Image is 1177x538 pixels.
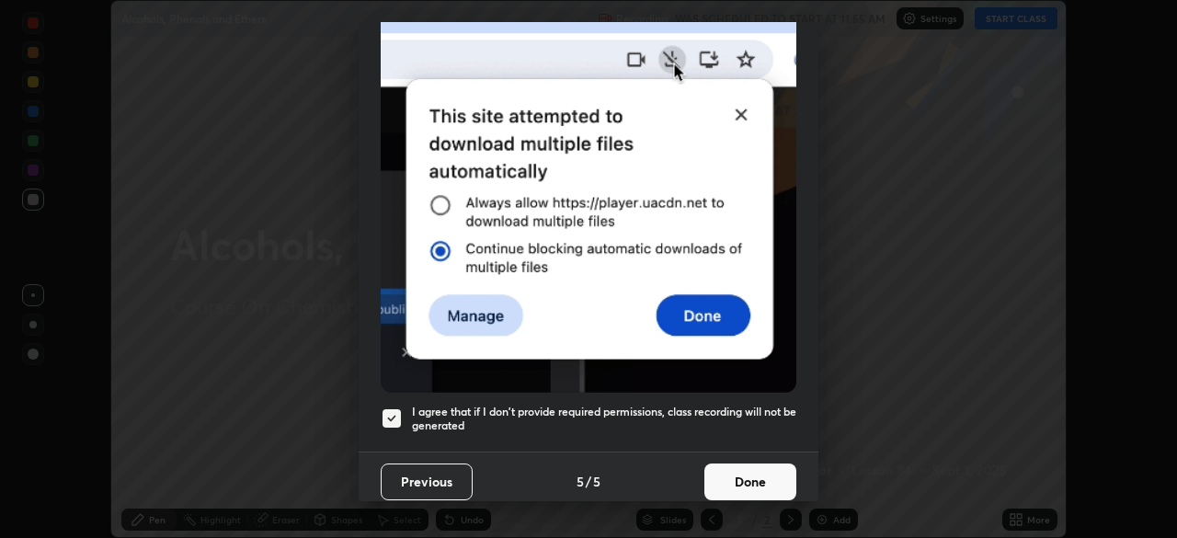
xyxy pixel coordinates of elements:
button: Previous [381,464,473,500]
h4: 5 [593,472,600,491]
h4: 5 [577,472,584,491]
h4: / [586,472,591,491]
h5: I agree that if I don't provide required permissions, class recording will not be generated [412,405,796,433]
button: Done [704,464,796,500]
